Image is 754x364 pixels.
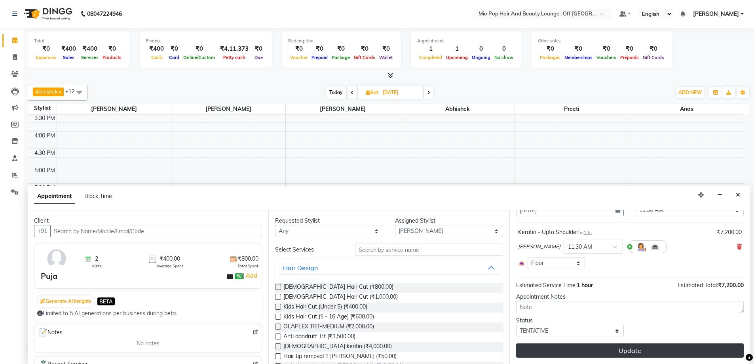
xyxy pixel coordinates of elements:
[650,242,660,252] img: Interior.png
[65,88,81,94] span: +12
[678,90,702,95] span: ADD NEW
[377,55,395,60] span: Wallet
[400,104,514,114] span: Abhishek
[516,316,624,325] div: Status
[171,104,285,114] span: [PERSON_NAME]
[283,322,374,332] span: OLAPLEX TRT-MEDIUM (₹2,000.00)
[618,55,641,60] span: Prepaids
[35,88,58,95] span: Abhishek
[516,293,744,301] div: Appointment Notes
[288,44,310,53] div: ₹0
[352,55,377,60] span: Gift Cards
[137,339,160,348] span: No notes
[678,282,718,289] span: Estimated Total:
[275,217,383,225] div: Requested Stylist
[693,10,739,18] span: [PERSON_NAME]
[538,44,562,53] div: ₹0
[518,243,560,251] span: [PERSON_NAME]
[28,104,57,112] div: Stylist
[330,44,352,53] div: ₹0
[79,44,101,53] div: ₹400
[156,263,183,269] span: Average Spent
[577,282,593,289] span: 1 hour
[50,225,262,237] input: Search by Name/Mobile/Email/Code
[470,44,492,53] div: 0
[45,247,68,270] img: avatar
[380,87,420,99] input: 2025-09-06
[221,55,247,60] span: Petty cash
[636,242,646,252] img: Hairdresser.png
[41,270,57,282] div: Puja
[417,38,515,44] div: Appointment
[641,55,666,60] span: Gift Cards
[87,3,122,25] b: 08047224946
[238,255,258,263] span: ₹800.00
[34,38,123,44] div: Total
[79,55,101,60] span: Services
[286,104,400,114] span: [PERSON_NAME]
[20,3,74,25] img: logo
[283,342,392,352] span: [DEMOGRAPHIC_DATA] keritin (₹4,000.00)
[516,282,577,289] span: Estimated Service Time:
[181,44,217,53] div: ₹0
[92,263,102,269] span: Visits
[146,38,266,44] div: Finance
[326,86,346,99] span: Today
[57,104,171,114] span: [PERSON_NAME]
[594,44,618,53] div: ₹0
[167,55,181,60] span: Card
[310,55,330,60] span: Prepaid
[538,55,562,60] span: Packages
[283,303,367,313] span: Kids Hair Cut (Under 5) (₹400.00)
[377,44,395,53] div: ₹0
[58,44,79,53] div: ₹400
[243,271,258,280] span: |
[146,44,167,53] div: ₹400
[33,184,57,192] div: 5:30 PM
[594,55,618,60] span: Vouchers
[518,228,592,236] div: Keratin - Upto Shoulder
[718,282,744,289] span: ₹7,200.00
[149,55,164,60] span: Cash
[253,55,265,60] span: Due
[417,55,444,60] span: Completed
[283,293,398,303] span: [DEMOGRAPHIC_DATA] Hair Cut (₹1,000.00)
[310,44,330,53] div: ₹0
[38,328,63,338] span: Notes
[252,44,266,53] div: ₹0
[269,246,349,254] div: Select Services
[33,131,57,140] div: 4:00 PM
[283,352,397,362] span: Hair tip removal 1 [PERSON_NAME] (₹50.00)
[34,225,51,237] button: +91
[584,230,592,235] span: 1 hr
[283,283,393,293] span: [DEMOGRAPHIC_DATA] Hair Cut (₹800.00)
[33,166,57,175] div: 5:00 PM
[217,44,252,53] div: ₹4,11,373
[676,87,704,98] button: ADD NEW
[288,55,310,60] span: Voucher
[492,44,515,53] div: 0
[34,55,58,60] span: Expenses
[101,44,123,53] div: ₹0
[641,44,666,53] div: ₹0
[330,55,352,60] span: Package
[34,217,262,225] div: Client
[364,90,380,95] span: Sat
[283,263,318,273] div: Hair Design
[444,44,470,53] div: 1
[283,313,374,322] span: Kids Hair Cut (5 - 16 Age) (₹600.00)
[235,273,243,280] span: ₹0
[516,343,744,358] button: Update
[516,204,613,216] input: yyyy-mm-dd
[578,230,592,235] small: for
[395,217,503,225] div: Assigned Stylist
[34,189,75,204] span: Appointment
[278,261,500,275] button: Hair Design
[33,114,57,122] div: 3:30 PM
[237,263,258,269] span: Total Spent
[732,189,744,201] button: Close
[97,297,115,305] span: BETA
[355,244,503,256] input: Search by service name
[492,55,515,60] span: No show
[245,271,258,280] a: Add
